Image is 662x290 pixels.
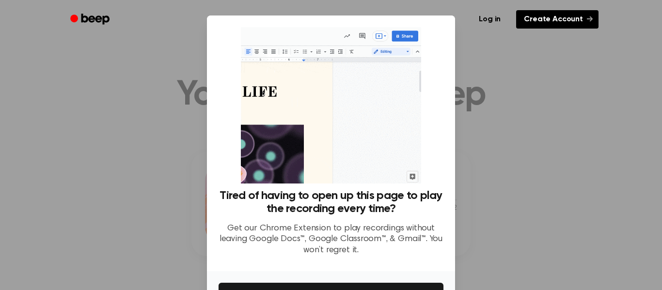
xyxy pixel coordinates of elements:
[469,8,510,31] a: Log in
[241,27,421,183] img: Beep extension in action
[516,10,599,29] a: Create Account
[219,223,443,256] p: Get our Chrome Extension to play recordings without leaving Google Docs™, Google Classroom™, & Gm...
[63,10,118,29] a: Beep
[219,189,443,215] h3: Tired of having to open up this page to play the recording every time?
